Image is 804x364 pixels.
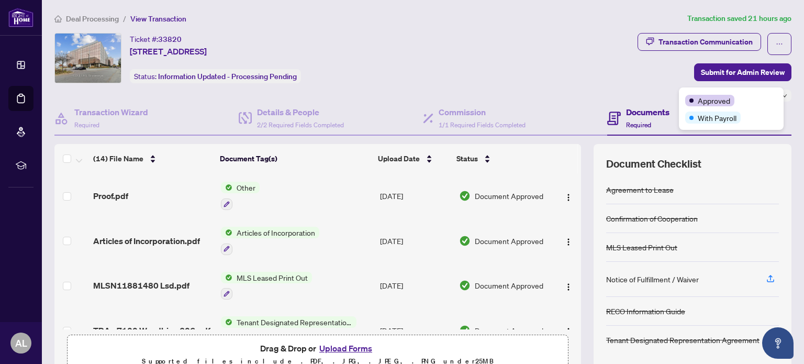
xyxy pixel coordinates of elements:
[232,227,319,238] span: Articles of Incorporation
[606,273,699,285] div: Notice of Fulfillment / Waiver
[130,69,301,83] div: Status:
[762,327,794,359] button: Open asap
[374,144,452,173] th: Upload Date
[257,106,344,118] h4: Details & People
[564,327,573,336] img: Logo
[564,283,573,291] img: Logo
[66,14,119,24] span: Deal Processing
[54,15,62,23] span: home
[260,341,375,355] span: Drag & Drop or
[158,35,182,44] span: 33820
[560,277,577,294] button: Logo
[439,121,526,129] span: 1/1 Required Fields Completed
[475,280,543,291] span: Document Approved
[459,325,471,336] img: Document Status
[123,13,126,25] li: /
[782,93,787,98] span: down
[221,227,319,255] button: Status IconArticles of Incorporation
[221,227,232,238] img: Status Icon
[694,63,791,81] button: Submit for Admin Review
[560,233,577,249] button: Logo
[257,121,344,129] span: 2/2 Required Fields Completed
[93,153,143,164] span: (14) File Name
[606,241,677,253] div: MLS Leased Print Out
[15,336,27,350] span: AL
[221,182,232,193] img: Status Icon
[221,182,260,210] button: Status IconOther
[606,334,760,346] div: Tenant Designated Representation Agreement
[130,14,186,24] span: View Transaction
[459,190,471,202] img: Document Status
[687,13,791,25] article: Transaction saved 21 hours ago
[376,173,455,218] td: [DATE]
[475,325,543,336] span: Document Approved
[130,45,207,58] span: [STREET_ADDRESS]
[93,324,210,337] span: TRA - 7100 Woodbine 306.pdf
[475,235,543,247] span: Document Approved
[459,280,471,291] img: Document Status
[638,33,761,51] button: Transaction Communication
[378,153,420,164] span: Upload Date
[221,316,356,345] button: Status IconTenant Designated Representation Agreement
[232,272,312,283] span: MLS Leased Print Out
[606,305,685,317] div: RECO Information Guide
[93,190,128,202] span: Proof.pdf
[776,40,783,48] span: ellipsis
[606,157,701,171] span: Document Checklist
[698,95,730,106] span: Approved
[658,34,753,50] div: Transaction Communication
[606,184,674,195] div: Agreement to Lease
[130,33,182,45] div: Ticket #:
[626,106,669,118] h4: Documents
[74,121,99,129] span: Required
[459,235,471,247] img: Document Status
[606,213,698,224] div: Confirmation of Cooperation
[93,279,189,292] span: MLSN11881480 Lsd.pdf
[232,182,260,193] span: Other
[74,106,148,118] h4: Transaction Wizard
[221,316,232,328] img: Status Icon
[8,8,33,27] img: logo
[221,272,232,283] img: Status Icon
[221,272,312,300] button: Status IconMLS Leased Print Out
[89,144,216,173] th: (14) File Name
[564,238,573,246] img: Logo
[376,308,455,353] td: [DATE]
[216,144,374,173] th: Document Tag(s)
[452,144,550,173] th: Status
[232,316,356,328] span: Tenant Designated Representation Agreement
[158,72,297,81] span: Information Updated - Processing Pending
[376,218,455,263] td: [DATE]
[93,235,200,247] span: Articles of Incorporation.pdf
[439,106,526,118] h4: Commission
[456,153,478,164] span: Status
[560,187,577,204] button: Logo
[475,190,543,202] span: Document Approved
[701,64,785,81] span: Submit for Admin Review
[626,121,651,129] span: Required
[560,322,577,339] button: Logo
[564,193,573,202] img: Logo
[376,263,455,308] td: [DATE]
[316,341,375,355] button: Upload Forms
[698,112,736,124] span: With Payroll
[55,34,121,83] img: IMG-N11881480_1.jpg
